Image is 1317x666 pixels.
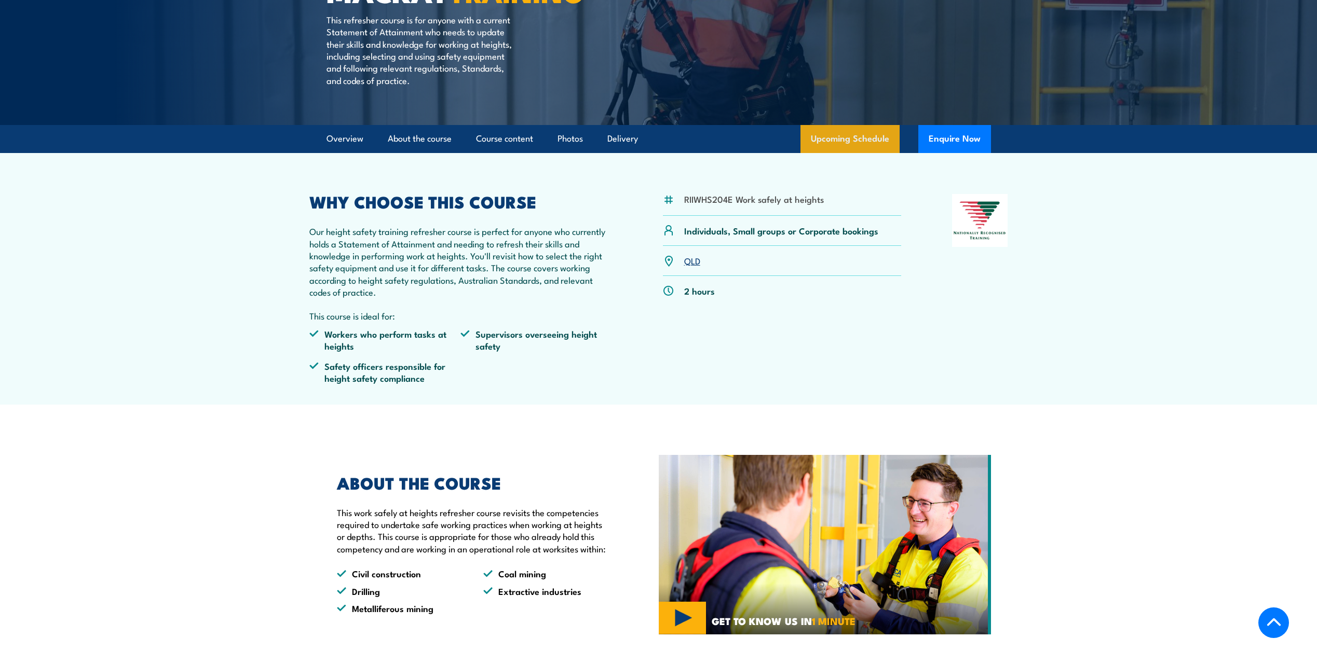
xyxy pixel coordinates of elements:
[558,125,583,152] a: Photos
[918,125,991,153] button: Enquire Now
[483,567,611,579] li: Coal mining
[476,125,533,152] a: Course content
[388,125,452,152] a: About the course
[684,225,878,237] p: Individuals, Small groups or Corporate bookings
[337,506,611,555] p: This work safely at heights refresher course revisits the competencies required to undertake safe...
[337,567,465,579] li: Civil construction
[327,13,516,86] p: This refresher course is for anyone with a current Statement of Attainment who needs to update th...
[327,125,363,152] a: Overview
[309,194,613,209] h2: WHY CHOOSE THIS COURSE
[483,585,611,597] li: Extractive industries
[337,585,465,597] li: Drilling
[684,193,824,205] li: RIIWHS204E Work safely at heights
[309,360,461,384] li: Safety officers responsible for height safety compliance
[309,310,613,322] p: This course is ideal for:
[659,455,991,634] img: Work Safely at Heights TRAINING (2)
[712,616,856,626] span: GET TO KNOW US IN
[684,285,715,297] p: 2 hours
[684,254,700,267] a: QLD
[337,475,611,490] h2: ABOUT THE COURSE
[309,328,461,352] li: Workers who perform tasks at heights
[337,602,465,614] li: Metalliferous mining
[800,125,900,153] a: Upcoming Schedule
[607,125,638,152] a: Delivery
[952,194,1008,247] img: Nationally Recognised Training logo.
[309,225,613,298] p: Our height safety training refresher course is perfect for anyone who currently holds a Statement...
[460,328,612,352] li: Supervisors overseeing height safety
[812,613,856,628] strong: 1 MINUTE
